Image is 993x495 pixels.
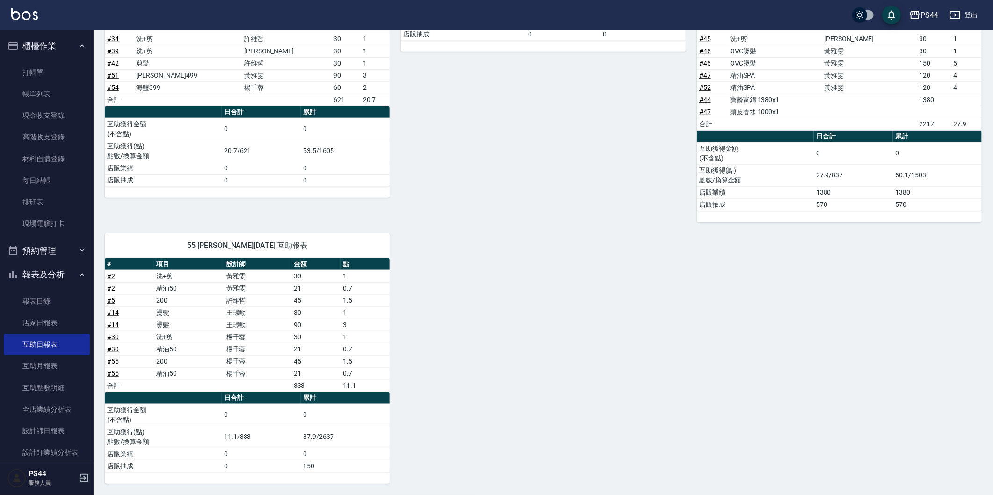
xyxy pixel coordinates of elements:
td: 黃雅雯 [242,69,331,81]
p: 服務人員 [29,479,76,487]
a: #45 [699,35,711,43]
td: 20.7 [361,94,390,106]
a: #30 [107,333,119,341]
button: 報表及分析 [4,262,90,287]
td: 合計 [105,379,154,392]
td: 0 [301,404,390,426]
td: 30 [331,33,360,45]
td: 1 [951,33,982,45]
td: 11.1/333 [222,426,301,448]
td: 精油50 [154,367,224,379]
a: #43 [699,23,711,30]
td: 200 [154,355,224,367]
a: #52 [699,84,711,91]
td: 1 [361,57,390,69]
td: 570 [814,198,893,211]
td: 剪髮 [134,57,242,69]
th: 日合計 [222,392,301,404]
td: 0 [301,448,390,460]
td: 4 [951,69,982,81]
td: 店販抽成 [697,198,814,211]
td: 楊千蓉 [242,81,331,94]
table: a dense table [105,392,390,473]
td: 合計 [105,94,134,106]
td: 王璟勳 [224,319,291,331]
td: 30 [331,57,360,69]
a: 材料自購登錄 [4,148,90,170]
td: 0 [222,448,301,460]
a: #2 [107,284,115,292]
div: PS44 [921,9,938,21]
td: 1 [341,331,390,343]
a: 現金收支登錄 [4,105,90,126]
td: 0 [222,174,301,186]
td: 0 [814,142,893,164]
a: 現場電腦打卡 [4,213,90,234]
td: 燙髮 [154,319,224,331]
td: 50.1/1503 [893,164,982,186]
td: 黃雅雯 [224,282,291,294]
th: 點 [341,258,390,270]
a: #31 [107,23,119,30]
td: OVC燙髮 [728,45,822,57]
td: 30 [291,331,341,343]
td: 1380 [893,186,982,198]
td: 洗+剪 [154,331,224,343]
td: 3 [341,319,390,331]
td: 0.7 [341,343,390,355]
td: 洗+剪 [134,45,242,57]
td: 燙髮 [154,306,224,319]
a: #14 [107,321,119,328]
a: #47 [699,108,711,116]
td: 店販抽成 [105,460,222,472]
a: #46 [699,47,711,55]
td: 店販抽成 [105,174,222,186]
th: 項目 [154,258,224,270]
td: 30 [291,306,341,319]
td: 5 [951,57,982,69]
span: 55 [PERSON_NAME][DATE] 互助報表 [116,241,378,250]
td: 店販業績 [697,186,814,198]
td: 1 [341,306,390,319]
td: 精油50 [154,343,224,355]
td: 黃雅雯 [822,45,917,57]
td: 4 [951,81,982,94]
td: 頭皮香水 1000x1 [728,106,822,118]
td: 互助獲得(點) 點數/換算金額 [105,140,222,162]
button: 櫃檯作業 [4,34,90,58]
table: a dense table [697,131,982,211]
a: #46 [699,59,711,67]
td: 許維哲 [224,294,291,306]
a: 高階收支登錄 [4,126,90,148]
td: 27.9/837 [814,164,893,186]
h5: PS44 [29,469,76,479]
td: 寶齡富錦 1380x1 [728,94,822,106]
td: OVC燙髮 [728,57,822,69]
td: 11.1 [341,379,390,392]
td: 120 [917,69,951,81]
a: #14 [107,309,119,316]
td: 0 [601,28,686,40]
td: 楊千蓉 [224,343,291,355]
th: 金額 [291,258,341,270]
td: 53.5/1605 [301,140,390,162]
td: 洗+剪 [134,33,242,45]
td: 120 [917,81,951,94]
td: 互助獲得金額 (不含點) [697,142,814,164]
a: #42 [107,59,119,67]
td: 互助獲得金額 (不含點) [105,118,222,140]
a: #55 [107,357,119,365]
img: Person [7,469,26,488]
td: 店販業績 [105,448,222,460]
td: 0 [893,142,982,164]
td: 1.5 [341,294,390,306]
td: 王璟勳 [224,306,291,319]
td: 1 [341,270,390,282]
table: a dense table [105,106,390,187]
td: 楊千蓉 [224,367,291,379]
td: 45 [291,294,341,306]
td: 精油SPA [728,81,822,94]
td: 570 [893,198,982,211]
td: 150 [917,57,951,69]
td: 0.7 [341,367,390,379]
